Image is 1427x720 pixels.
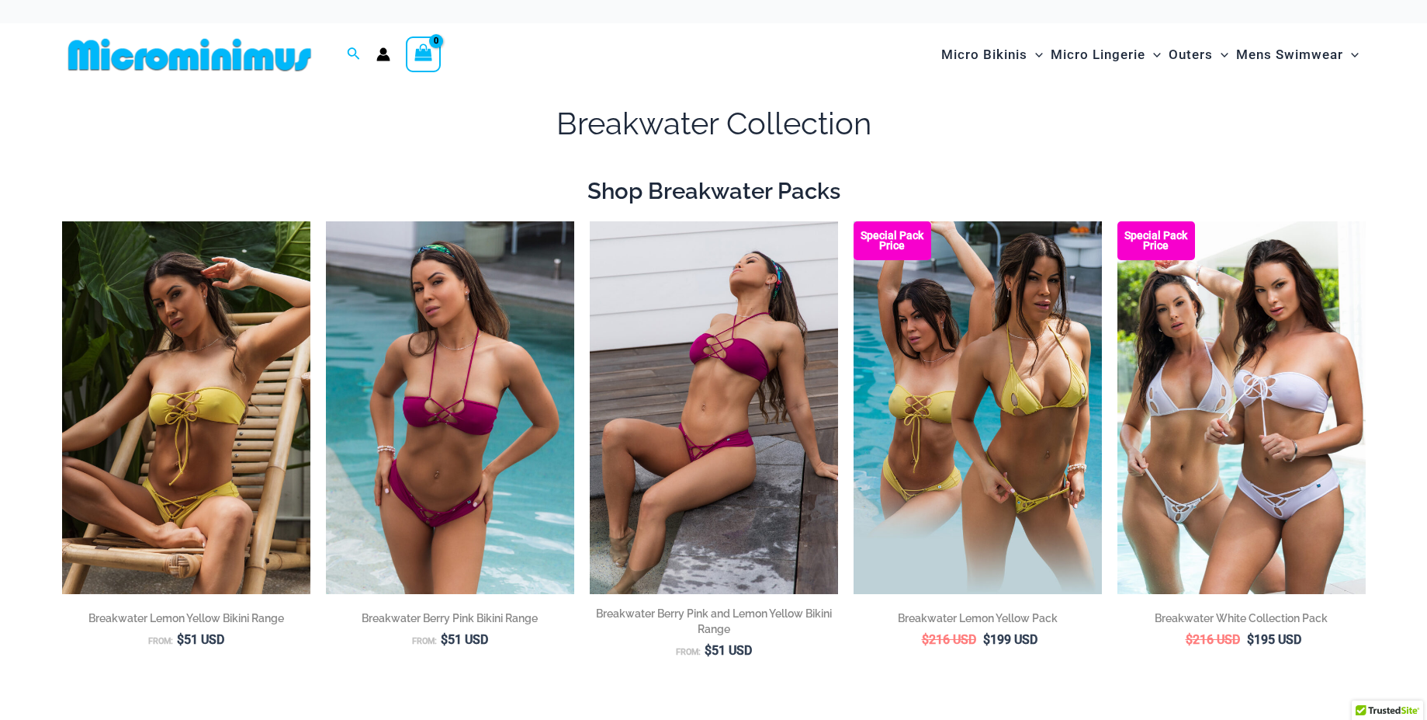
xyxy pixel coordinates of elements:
[1186,632,1240,647] bdi: 216 USD
[1117,221,1366,594] a: Collection Pack (5) Breakwater White 341 Top 4956 Shorts 08Breakwater White 341 Top 4956 Shorts 08
[705,643,712,658] span: $
[62,176,1366,206] h2: Shop Breakwater Packs
[326,221,574,594] img: Breakwater Berry Pink 341 halter 4956 Short 05
[62,610,310,631] a: Breakwater Lemon Yellow Bikini Range
[922,632,929,647] span: $
[62,221,310,594] img: Breakwater Lemon Yellow 341 halter 4956 Short 03
[935,29,1366,81] nav: Site Navigation
[1051,35,1145,75] span: Micro Lingerie
[590,221,838,594] a: Breakwater Berry Pink 341 halter 4956 Short 10Breakwater Lemon Yellow 341 halter 4956 Short 03Bre...
[326,610,574,631] a: Breakwater Berry Pink Bikini Range
[854,221,1102,594] img: Breakwater Lemon Yellow Bikini Pack
[1145,35,1161,75] span: Menu Toggle
[1117,231,1195,251] b: Special Pack Price
[922,632,976,647] bdi: 216 USD
[62,37,317,72] img: MM SHOP LOGO FLAT
[1165,31,1232,78] a: OutersMenu ToggleMenu Toggle
[1027,35,1043,75] span: Menu Toggle
[347,45,361,64] a: Search icon link
[1213,35,1228,75] span: Menu Toggle
[412,636,437,646] span: From:
[177,632,184,647] span: $
[1236,35,1343,75] span: Mens Swimwear
[326,221,574,594] a: Breakwater Berry Pink 341 halter 4956 Short 05Breakwater Berry Pink 341 halter 4956 Short 06Break...
[854,610,1102,631] a: Breakwater Lemon Yellow Pack
[177,632,224,647] bdi: 51 USD
[1169,35,1213,75] span: Outers
[1186,632,1193,647] span: $
[1232,31,1363,78] a: Mens SwimwearMenu ToggleMenu Toggle
[441,632,448,647] span: $
[1247,632,1301,647] bdi: 195 USD
[148,636,173,646] span: From:
[62,102,1366,145] h1: Breakwater Collection
[441,632,488,647] bdi: 51 USD
[676,647,701,657] span: From:
[941,35,1027,75] span: Micro Bikinis
[590,221,838,594] img: Breakwater Berry Pink 341 halter 4956 Short 10
[406,37,442,72] a: View Shopping Cart, empty
[62,221,310,594] a: Breakwater Lemon Yellow 341 halter 4956 Short 03Breakwater Lemon Yellow 341 halter 4956 Short 02B...
[1247,632,1254,647] span: $
[705,643,752,658] bdi: 51 USD
[1047,31,1165,78] a: Micro LingerieMenu ToggleMenu Toggle
[854,231,931,251] b: Special Pack Price
[376,47,390,61] a: Account icon link
[854,221,1102,594] a: Breakwater Lemon Yellow Bikini Pack Breakwater Lemon Yellow Bikini Pack 2Breakwater Lemon Yellow ...
[1117,610,1366,626] h2: Breakwater White Collection Pack
[62,610,310,626] h2: Breakwater Lemon Yellow Bikini Range
[590,606,838,637] h2: Breakwater Berry Pink and Lemon Yellow Bikini Range
[590,606,838,642] a: Breakwater Berry Pink and Lemon Yellow Bikini Range
[983,632,1037,647] bdi: 199 USD
[983,632,990,647] span: $
[854,610,1102,626] h2: Breakwater Lemon Yellow Pack
[1117,221,1366,594] img: Collection Pack (5)
[1343,35,1359,75] span: Menu Toggle
[937,31,1047,78] a: Micro BikinisMenu ToggleMenu Toggle
[326,610,574,626] h2: Breakwater Berry Pink Bikini Range
[1117,610,1366,631] a: Breakwater White Collection Pack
